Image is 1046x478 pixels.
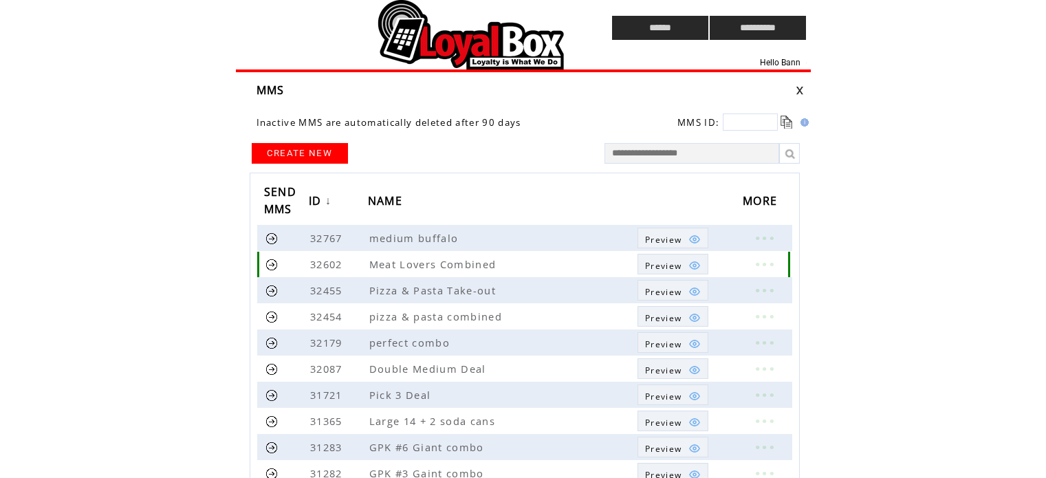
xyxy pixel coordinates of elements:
span: Double Medium Deal [369,362,490,376]
a: Preview [638,306,708,327]
a: CREATE NEW [252,143,348,164]
span: 32454 [310,309,346,323]
span: Inactive MMS are automatically deleted after 90 days [257,116,521,129]
span: 31365 [310,414,346,428]
a: Preview [638,254,708,274]
a: Preview [638,358,708,379]
img: eye.png [688,364,701,376]
span: 32179 [310,336,346,349]
img: eye.png [688,259,701,272]
span: SEND MMS [264,181,296,224]
img: eye.png [688,338,701,350]
img: eye.png [688,233,701,246]
a: Preview [638,437,708,457]
span: Show MMS preview [645,312,682,324]
span: MORE [743,190,781,215]
span: Show MMS preview [645,417,682,428]
span: Pizza & Pasta Take-out [369,283,499,297]
span: GPK #6 Giant combo [369,440,488,454]
span: 32087 [310,362,346,376]
span: Show MMS preview [645,338,682,350]
span: Pick 3 Deal [369,388,435,402]
span: 32767 [310,231,346,245]
span: MMS ID: [677,116,719,129]
img: eye.png [688,312,701,324]
span: Show MMS preview [645,391,682,402]
span: 31721 [310,388,346,402]
span: Show MMS preview [645,443,682,455]
span: MMS [257,83,285,98]
a: NAME [368,189,409,215]
img: help.gif [796,118,809,127]
img: eye.png [688,285,701,298]
span: NAME [368,190,406,215]
img: eye.png [688,442,701,455]
a: Preview [638,228,708,248]
span: 32602 [310,257,346,271]
img: eye.png [688,416,701,428]
span: Large 14 + 2 soda cans [369,414,499,428]
span: perfect combo [369,336,453,349]
span: Show MMS preview [645,365,682,376]
span: 32455 [310,283,346,297]
span: Show MMS preview [645,286,682,298]
span: Show MMS preview [645,260,682,272]
span: ID [309,190,325,215]
a: ID↓ [309,189,335,215]
a: Preview [638,384,708,405]
img: eye.png [688,390,701,402]
span: medium buffalo [369,231,462,245]
a: Preview [638,332,708,353]
span: Hello Bann [760,58,800,67]
span: pizza & pasta combined [369,309,505,323]
span: 31283 [310,440,346,454]
span: Show MMS preview [645,234,682,246]
a: Preview [638,280,708,301]
a: Preview [638,411,708,431]
span: Meat Lovers Combined [369,257,500,271]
